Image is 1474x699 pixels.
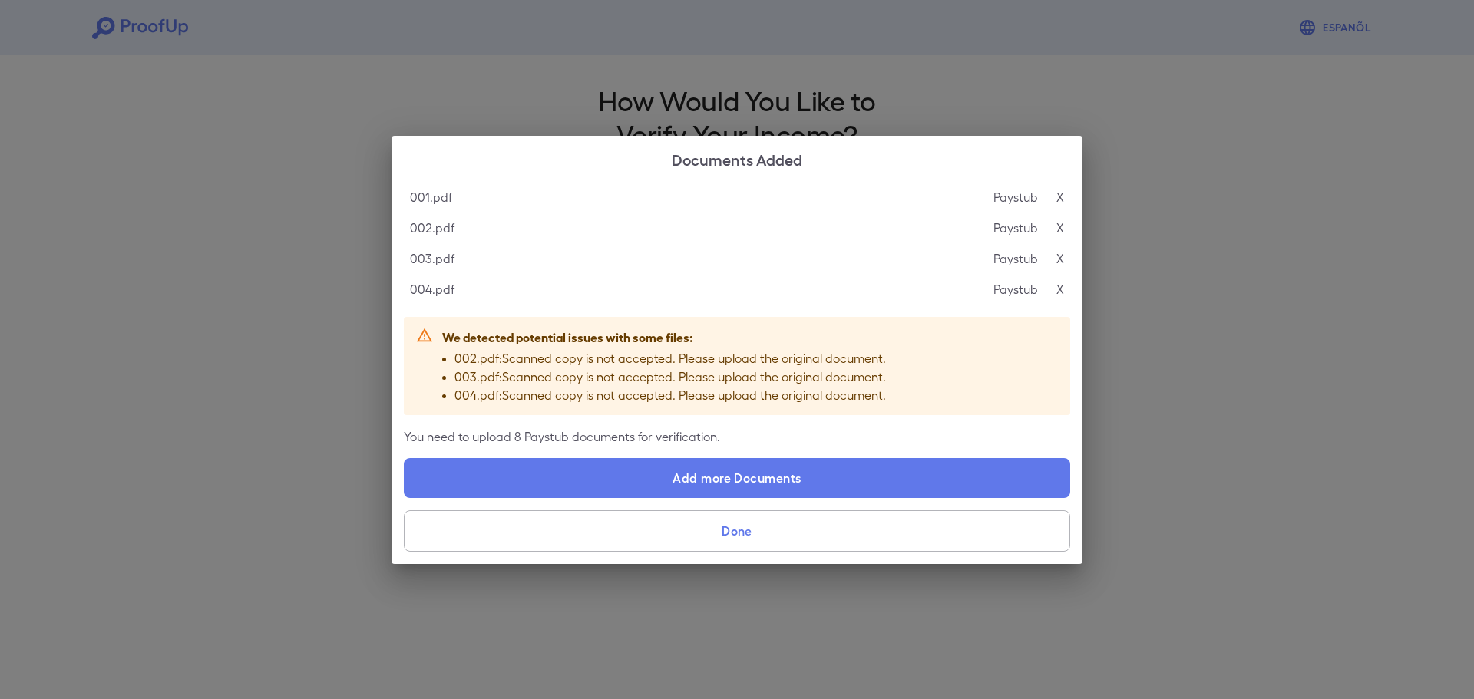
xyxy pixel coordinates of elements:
p: 002.pdf : Scanned copy is not accepted. Please upload the original document. [454,349,886,368]
button: Done [404,510,1070,552]
p: 001.pdf [410,188,452,206]
p: X [1056,249,1064,268]
p: Paystub [993,280,1038,298]
h2: Documents Added [392,136,1082,182]
p: Paystub [993,219,1038,237]
p: 003.pdf [410,249,454,268]
label: Add more Documents [404,458,1070,498]
p: Paystub [993,249,1038,268]
p: X [1056,219,1064,237]
p: 003.pdf : Scanned copy is not accepted. Please upload the original document. [454,368,886,386]
p: 004.pdf [410,280,454,298]
p: You need to upload 8 Paystub documents for verification. [404,427,1070,446]
p: Paystub [993,188,1038,206]
p: X [1056,188,1064,206]
p: We detected potential issues with some files: [442,328,886,346]
p: 002.pdf [410,219,454,237]
p: X [1056,280,1064,298]
p: 004.pdf : Scanned copy is not accepted. Please upload the original document. [454,386,886,404]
